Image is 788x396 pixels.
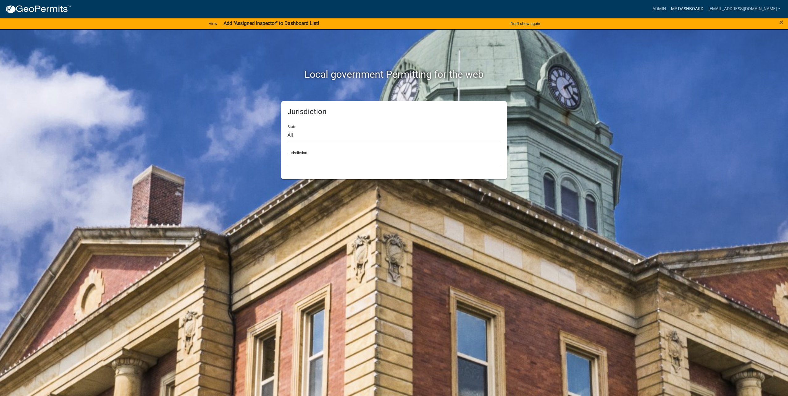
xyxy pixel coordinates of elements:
strong: Add "Assigned Inspector" to Dashboard List! [224,20,319,26]
h2: Local government Permitting for the web [223,68,565,80]
a: Admin [650,3,669,15]
h5: Jurisdiction [287,107,501,116]
a: [EMAIL_ADDRESS][DOMAIN_NAME] [706,3,783,15]
button: Close [779,19,783,26]
span: × [779,18,783,27]
button: Don't show again [508,19,543,29]
a: My Dashboard [669,3,706,15]
a: View [206,19,220,29]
